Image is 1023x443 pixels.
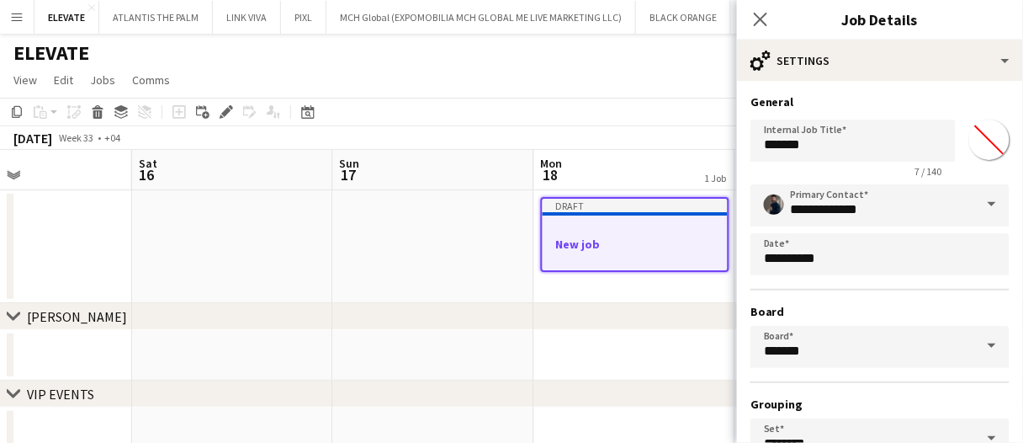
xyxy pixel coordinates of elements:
[83,69,122,91] a: Jobs
[731,1,828,34] button: LOUIS VUITTON
[541,197,729,272] app-job-card: DraftNew job
[56,131,98,144] span: Week 33
[47,69,80,91] a: Edit
[543,237,728,252] h3: New job
[636,1,731,34] button: BLACK ORANGE
[13,130,52,147] div: [DATE]
[54,72,73,88] span: Edit
[125,69,177,91] a: Comms
[7,69,44,91] a: View
[281,1,326,34] button: PIXL
[104,131,120,144] div: +04
[750,397,1010,412] h3: Grouping
[90,72,115,88] span: Jobs
[326,1,636,34] button: MCH Global (EXPOMOBILIA MCH GLOBAL ME LIVE MARKETING LLC)
[213,1,281,34] button: LINK VIVA
[538,165,563,184] span: 18
[132,72,170,88] span: Comms
[136,165,157,184] span: 16
[543,199,728,212] div: Draft
[750,304,1010,319] h3: Board
[99,1,213,34] button: ATLANTIS THE PALM
[705,172,727,184] div: 1 Job
[27,386,94,403] div: VIP EVENTS
[13,72,37,88] span: View
[34,1,99,34] button: ELEVATE
[902,165,956,178] span: 7 / 140
[737,40,1023,81] div: Settings
[340,156,360,171] span: Sun
[750,94,1010,109] h3: General
[13,40,89,66] h1: ELEVATE
[139,156,157,171] span: Sat
[337,165,360,184] span: 17
[737,8,1023,30] h3: Job Details
[27,308,127,325] div: [PERSON_NAME]
[541,156,563,171] span: Mon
